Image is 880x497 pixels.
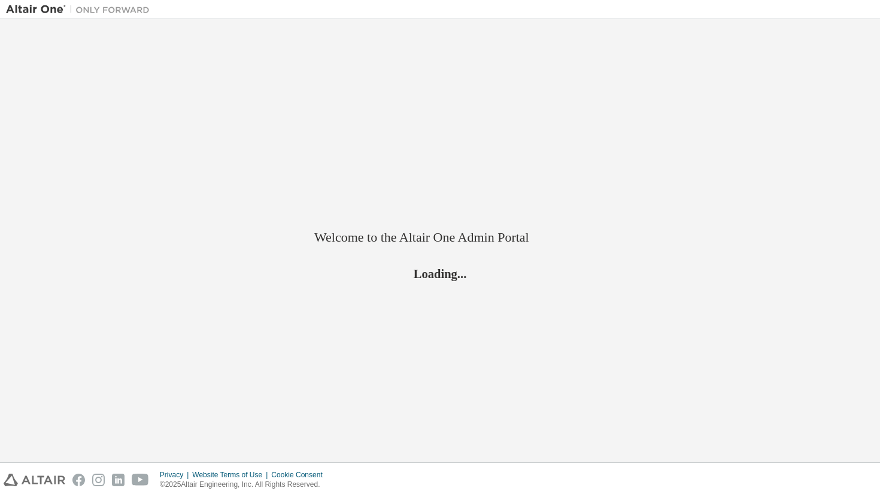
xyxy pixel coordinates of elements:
img: linkedin.svg [112,474,125,486]
img: altair_logo.svg [4,474,65,486]
p: © 2025 Altair Engineering, Inc. All Rights Reserved. [160,480,330,490]
img: youtube.svg [132,474,149,486]
div: Website Terms of Use [192,470,271,480]
div: Cookie Consent [271,470,329,480]
div: Privacy [160,470,192,480]
h2: Loading... [314,266,566,281]
img: Altair One [6,4,156,16]
img: instagram.svg [92,474,105,486]
img: facebook.svg [72,474,85,486]
h2: Welcome to the Altair One Admin Portal [314,229,566,246]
